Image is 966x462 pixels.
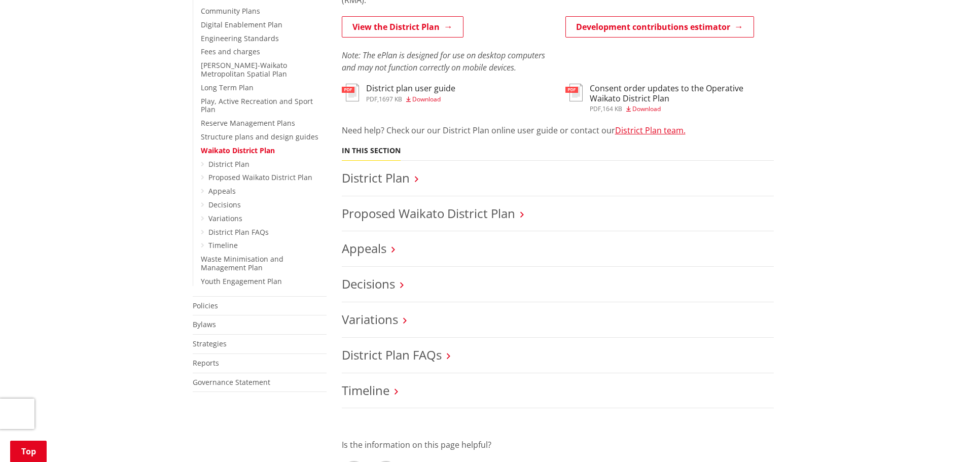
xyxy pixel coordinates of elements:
[590,104,601,113] span: pdf
[193,358,219,368] a: Reports
[193,339,227,348] a: Strategies
[615,125,686,136] a: District Plan team.
[201,47,260,56] a: Fees and charges
[342,147,401,155] h5: In this section
[208,227,269,237] a: District Plan FAQs
[590,106,774,112] div: ,
[201,83,254,92] a: Long Term Plan
[342,84,359,101] img: document-pdf.svg
[379,95,402,103] span: 1697 KB
[919,419,956,456] iframe: Messenger Launcher
[208,240,238,250] a: Timeline
[590,84,774,103] h3: Consent order updates to the Operative Waikato District Plan
[201,254,283,272] a: Waste Minimisation and Management Plan
[208,200,241,209] a: Decisions
[193,377,270,387] a: Governance Statement
[201,6,260,16] a: Community Plans
[193,301,218,310] a: Policies
[201,276,282,286] a: Youth Engagement Plan
[565,84,583,101] img: document-pdf.svg
[201,146,275,155] a: Waikato District Plan
[201,20,282,29] a: Digital Enablement Plan
[366,96,455,102] div: ,
[193,319,216,329] a: Bylaws
[366,84,455,93] h3: District plan user guide
[602,104,622,113] span: 164 KB
[201,132,318,141] a: Structure plans and design guides
[342,16,463,38] a: View the District Plan
[366,95,377,103] span: pdf
[342,84,455,102] a: District plan user guide pdf,1697 KB Download
[342,240,386,257] a: Appeals
[208,214,242,223] a: Variations
[208,172,312,182] a: Proposed Waikato District Plan
[201,33,279,43] a: Engineering Standards
[208,159,249,169] a: District Plan
[342,439,774,451] p: Is the information on this page helpful?
[632,104,661,113] span: Download
[342,169,410,186] a: District Plan
[342,275,395,292] a: Decisions
[201,60,287,79] a: [PERSON_NAME]-Waikato Metropolitan Spatial Plan
[342,346,442,363] a: District Plan FAQs
[565,16,754,38] a: Development contributions estimator
[201,118,295,128] a: Reserve Management Plans
[412,95,441,103] span: Download
[342,311,398,328] a: Variations
[342,50,545,73] em: Note: The ePlan is designed for use on desktop computers and may not function correctly on mobile...
[342,205,515,222] a: Proposed Waikato District Plan
[208,186,236,196] a: Appeals
[10,441,47,462] a: Top
[201,96,313,115] a: Play, Active Recreation and Sport Plan
[342,124,774,136] p: Need help? Check our our District Plan online user guide or contact our
[342,382,389,399] a: Timeline
[565,84,774,112] a: Consent order updates to the Operative Waikato District Plan pdf,164 KB Download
